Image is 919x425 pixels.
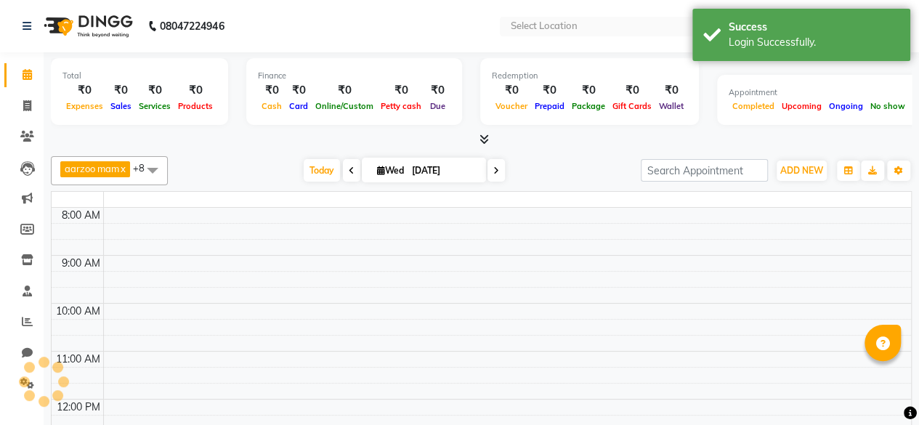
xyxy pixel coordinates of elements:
[59,256,103,271] div: 9:00 AM
[258,101,286,111] span: Cash
[609,82,655,99] div: ₹0
[107,101,135,111] span: Sales
[59,208,103,223] div: 8:00 AM
[568,101,609,111] span: Package
[492,70,687,82] div: Redemption
[286,82,312,99] div: ₹0
[425,82,450,99] div: ₹0
[377,82,425,99] div: ₹0
[53,352,103,367] div: 11:00 AM
[373,165,408,176] span: Wed
[62,101,107,111] span: Expenses
[312,101,377,111] span: Online/Custom
[286,101,312,111] span: Card
[655,101,687,111] span: Wallet
[510,19,577,33] div: Select Location
[62,70,216,82] div: Total
[531,82,568,99] div: ₹0
[780,165,823,176] span: ADD NEW
[492,101,531,111] span: Voucher
[65,163,119,174] span: aarzoo mam
[133,162,155,174] span: +8
[408,160,480,182] input: 2025-09-03
[492,82,531,99] div: ₹0
[655,82,687,99] div: ₹0
[568,82,609,99] div: ₹0
[53,304,103,319] div: 10:00 AM
[107,82,135,99] div: ₹0
[258,70,450,82] div: Finance
[609,101,655,111] span: Gift Cards
[304,159,340,182] span: Today
[135,101,174,111] span: Services
[37,6,137,46] img: logo
[174,101,216,111] span: Products
[160,6,224,46] b: 08047224946
[377,101,425,111] span: Petty cash
[778,101,825,111] span: Upcoming
[729,20,899,35] div: Success
[312,82,377,99] div: ₹0
[867,101,909,111] span: No show
[729,101,778,111] span: Completed
[825,101,867,111] span: Ongoing
[135,82,174,99] div: ₹0
[174,82,216,99] div: ₹0
[729,35,899,50] div: Login Successfully.
[258,82,286,99] div: ₹0
[62,82,107,99] div: ₹0
[531,101,568,111] span: Prepaid
[641,159,768,182] input: Search Appointment
[54,400,103,415] div: 12:00 PM
[119,163,126,174] a: x
[426,101,449,111] span: Due
[777,161,827,181] button: ADD NEW
[729,86,909,99] div: Appointment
